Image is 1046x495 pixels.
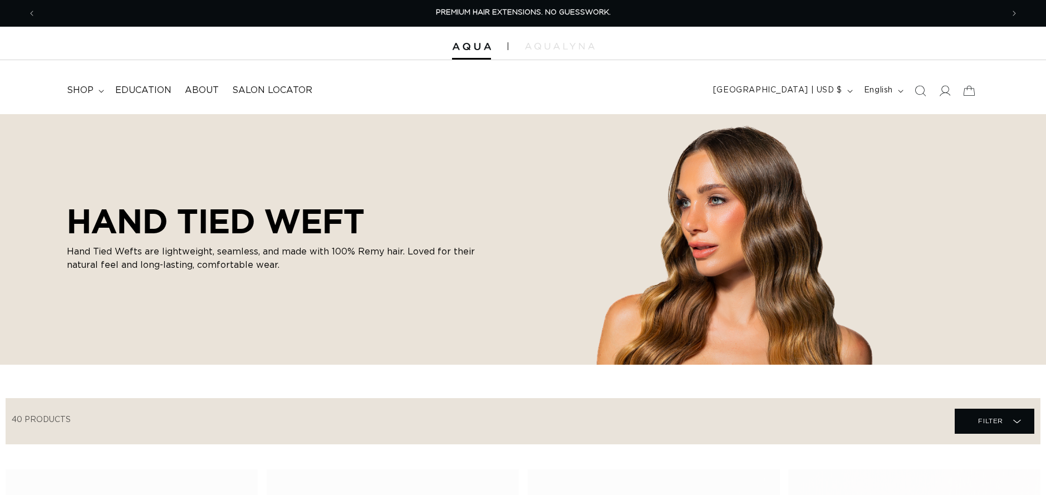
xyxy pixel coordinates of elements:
[12,416,71,424] span: 40 products
[67,85,94,96] span: shop
[178,78,225,103] a: About
[67,202,490,241] h2: HAND TIED WEFT
[706,80,857,101] button: [GEOGRAPHIC_DATA] | USD $
[19,3,44,24] button: Previous announcement
[232,85,312,96] span: Salon Locator
[452,43,491,51] img: Aqua Hair Extensions
[109,78,178,103] a: Education
[67,245,490,272] p: Hand Tied Wefts are lightweight, seamless, and made with 100% Remy hair. Loved for their natural ...
[1002,3,1027,24] button: Next announcement
[60,78,109,103] summary: shop
[908,79,932,103] summary: Search
[436,9,611,16] span: PREMIUM HAIR EXTENSIONS. NO GUESSWORK.
[185,85,219,96] span: About
[225,78,319,103] a: Salon Locator
[115,85,171,96] span: Education
[857,80,908,101] button: English
[525,43,595,50] img: aqualyna.com
[978,410,1003,432] span: Filter
[955,409,1034,434] summary: Filter
[713,85,842,96] span: [GEOGRAPHIC_DATA] | USD $
[864,85,893,96] span: English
